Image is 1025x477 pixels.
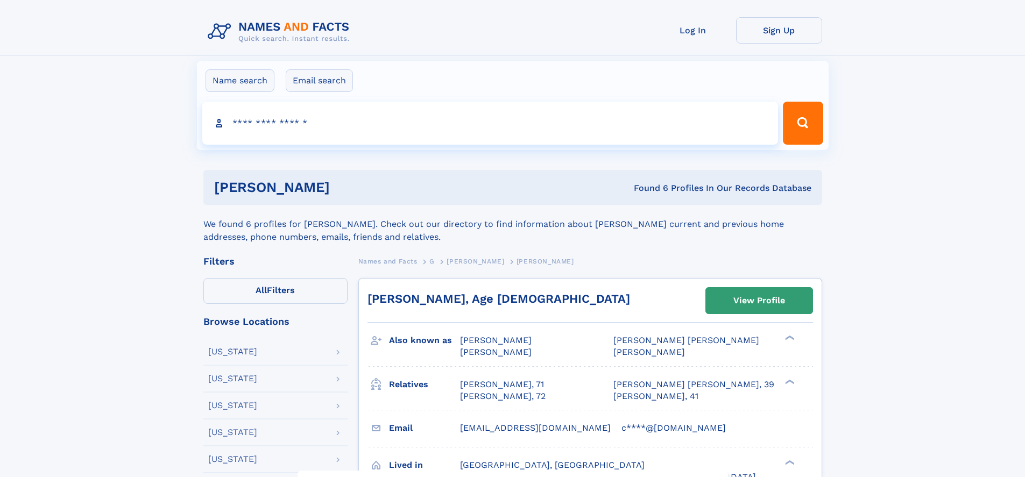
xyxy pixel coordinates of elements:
a: G [429,254,435,268]
h3: Email [389,419,460,437]
div: We found 6 profiles for [PERSON_NAME]. Check out our directory to find information about [PERSON_... [203,205,822,244]
div: View Profile [733,288,785,313]
span: All [256,285,267,295]
img: Logo Names and Facts [203,17,358,46]
a: Names and Facts [358,254,418,268]
button: Search Button [783,102,823,145]
label: Name search [206,69,274,92]
span: [GEOGRAPHIC_DATA], [GEOGRAPHIC_DATA] [460,460,645,470]
a: [PERSON_NAME], 71 [460,379,544,390]
span: [PERSON_NAME] [517,258,574,265]
span: [EMAIL_ADDRESS][DOMAIN_NAME] [460,423,611,433]
h1: [PERSON_NAME] [214,181,482,194]
h3: Lived in [389,456,460,474]
div: ❯ [782,378,795,385]
div: [US_STATE] [208,347,257,356]
span: [PERSON_NAME] [447,258,504,265]
div: Filters [203,257,348,266]
a: [PERSON_NAME] [PERSON_NAME], 39 [613,379,774,390]
div: [US_STATE] [208,428,257,437]
input: search input [202,102,779,145]
div: [US_STATE] [208,374,257,383]
h3: Also known as [389,331,460,350]
a: View Profile [706,288,812,314]
div: Found 6 Profiles In Our Records Database [482,182,811,194]
span: [PERSON_NAME] [613,347,685,357]
div: ❯ [782,334,795,341]
div: Browse Locations [203,317,348,326]
span: [PERSON_NAME] [460,347,532,357]
div: [US_STATE] [208,455,257,464]
span: [PERSON_NAME] [460,335,532,345]
div: [US_STATE] [208,401,257,410]
span: G [429,258,435,265]
label: Filters [203,278,348,304]
a: [PERSON_NAME], 41 [613,390,698,402]
a: [PERSON_NAME], Age [DEMOGRAPHIC_DATA] [367,292,630,305]
a: [PERSON_NAME] [447,254,504,268]
div: ❯ [782,459,795,466]
a: Sign Up [736,17,822,44]
h3: Relatives [389,375,460,394]
a: [PERSON_NAME], 72 [460,390,546,402]
a: Log In [650,17,736,44]
label: Email search [286,69,353,92]
span: [PERSON_NAME] [PERSON_NAME] [613,335,759,345]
